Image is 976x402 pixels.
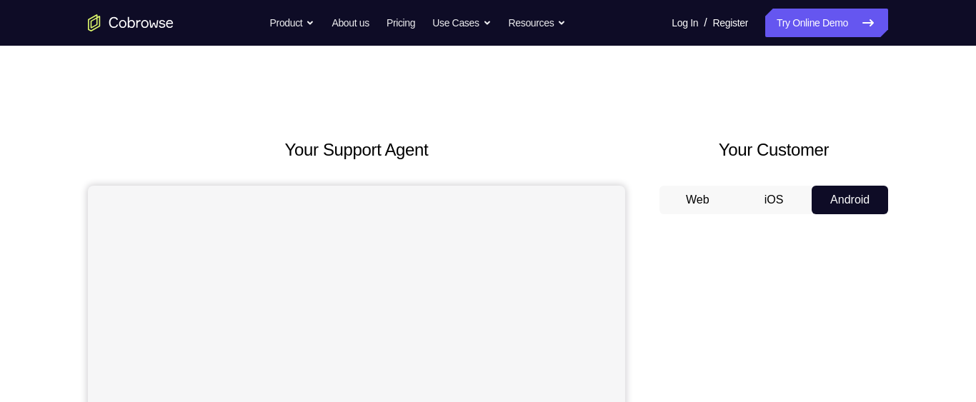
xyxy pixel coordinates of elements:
button: Resources [509,9,567,37]
a: Go to the home page [88,14,174,31]
a: Register [713,9,748,37]
a: Log In [672,9,698,37]
button: Use Cases [432,9,491,37]
span: / [704,14,707,31]
button: Web [659,186,736,214]
h2: Your Customer [659,137,888,163]
a: Pricing [387,9,415,37]
a: About us [332,9,369,37]
a: Try Online Demo [765,9,888,37]
button: Product [270,9,315,37]
button: iOS [736,186,812,214]
button: Android [812,186,888,214]
h2: Your Support Agent [88,137,625,163]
